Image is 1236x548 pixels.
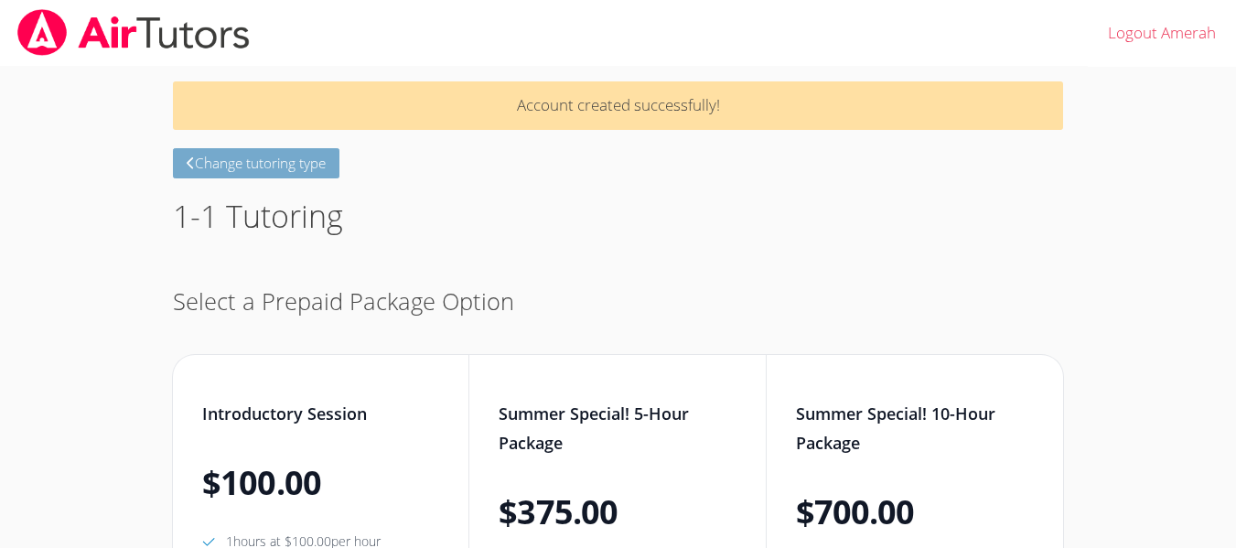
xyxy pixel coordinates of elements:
h2: Select a Prepaid Package Option [173,284,1063,318]
span: $700.00 [796,494,915,531]
h3: Summer Special! 5-Hour Package [499,399,736,457]
h1: 1-1 Tutoring [173,193,1063,240]
span: $375.00 [499,494,618,531]
button: Change tutoring type [173,148,339,178]
h3: Introductory Session [202,399,367,428]
p: Account created successfully! [173,81,1063,130]
img: airtutors_banner-c4298cdbf04f3fff15de1276eac7730deb9818008684d7c2e4769d2f7ddbe033.png [16,9,252,56]
h3: Summer Special! 10-Hour Package [796,399,1034,457]
span: $100.00 [202,465,321,501]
